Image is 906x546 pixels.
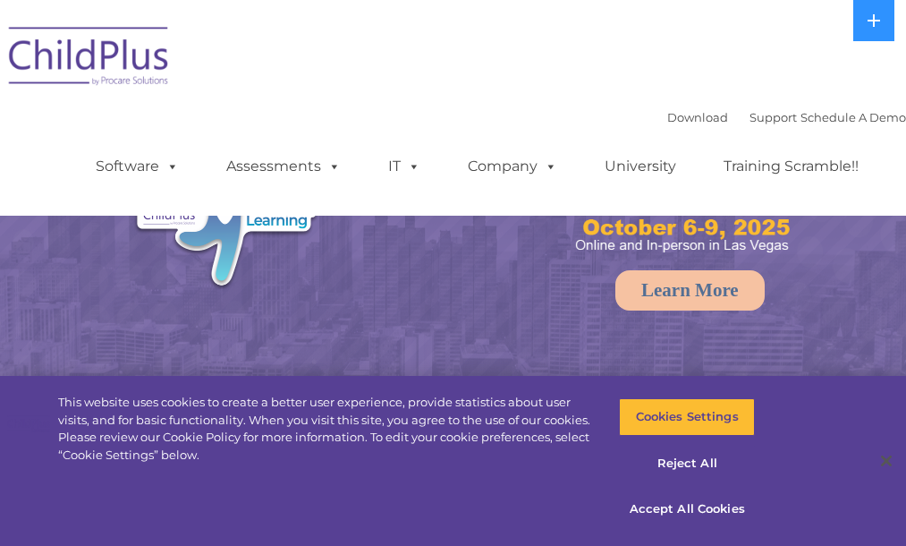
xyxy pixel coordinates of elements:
a: Learn More [615,270,765,311]
a: Training Scramble!! [706,149,876,184]
button: Accept All Cookies [619,491,755,528]
a: IT [370,149,438,184]
a: Schedule A Demo [800,110,906,124]
button: Close [867,441,906,481]
font: | [667,110,906,124]
a: Support [749,110,797,124]
a: Assessments [208,149,359,184]
div: This website uses cookies to create a better user experience, provide statistics about user visit... [58,394,592,464]
button: Reject All [619,445,755,482]
a: Company [450,149,575,184]
a: Software [78,149,197,184]
a: University [587,149,694,184]
button: Cookies Settings [619,398,755,436]
a: Download [667,110,728,124]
